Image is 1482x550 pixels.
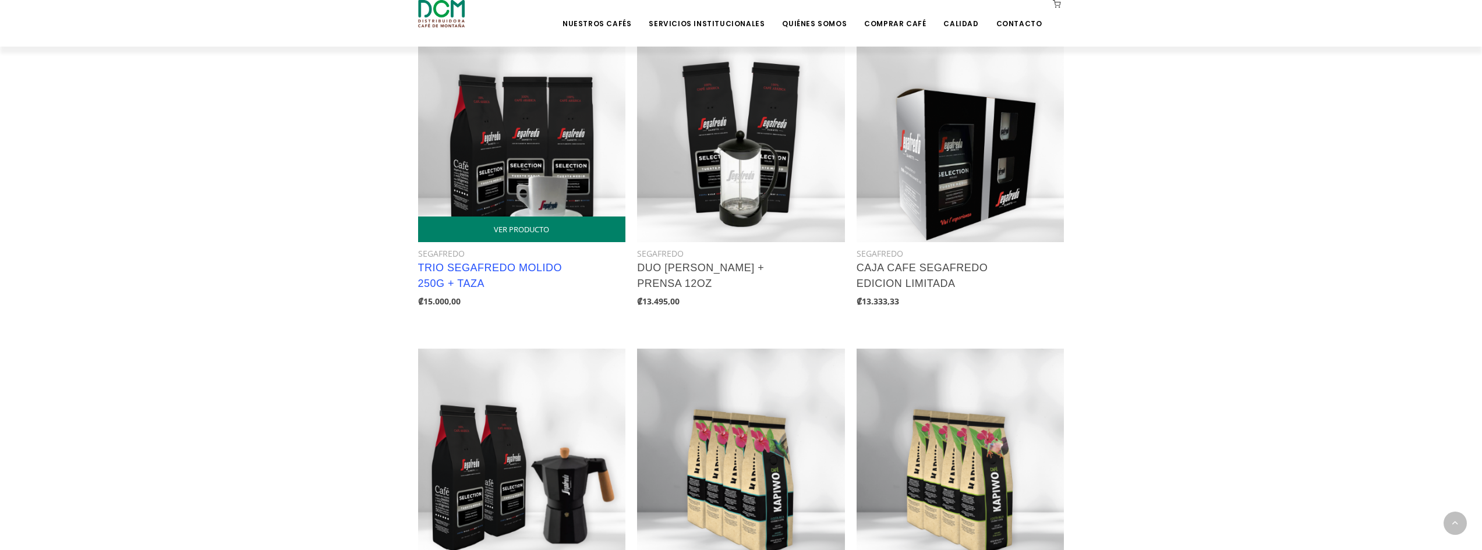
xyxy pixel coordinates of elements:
a: DUO [PERSON_NAME] + PRENSA 12OZ [637,262,764,289]
b: ₡15.000,00 [418,296,461,307]
img: Shop product image! [418,34,626,242]
a: Comprar Café [857,1,933,29]
a: VER PRODUCTO [418,217,626,242]
a: Contacto [989,1,1049,29]
a: TRIO SEGAFREDO MOLIDO 250g + TAZA [418,262,563,289]
img: Shop product image! [637,34,845,242]
div: SEGAFREDO [418,247,626,260]
b: ₡13.495,00 [637,296,680,307]
a: Calidad [936,1,985,29]
a: CAJA CAFE SEGAFREDO EDICION LIMITADA [857,262,988,289]
a: Nuestros Cafés [556,1,638,29]
div: SEGAFREDO [857,247,1064,260]
a: Servicios Institucionales [642,1,772,29]
div: SEGAFREDO [637,247,845,260]
b: ₡13.333,33 [857,296,899,307]
img: Shop product image! [857,34,1064,242]
a: Quiénes Somos [775,1,854,29]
